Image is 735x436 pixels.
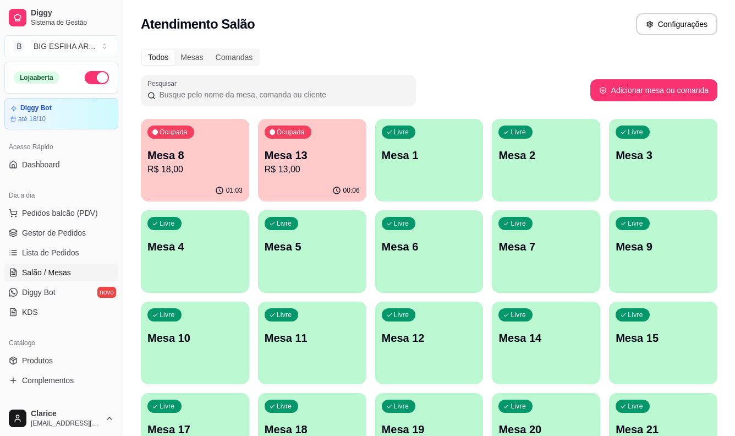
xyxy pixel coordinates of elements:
[498,148,594,163] p: Mesa 2
[147,330,243,346] p: Mesa 10
[616,239,711,254] p: Mesa 9
[4,224,118,242] a: Gestor de Pedidos
[31,8,114,18] span: Diggy
[4,334,118,352] div: Catálogo
[147,239,243,254] p: Mesa 4
[160,128,188,137] p: Ocupada
[375,302,484,384] button: LivreMesa 12
[492,302,600,384] button: LivreMesa 14
[382,148,477,163] p: Mesa 1
[22,287,56,298] span: Diggy Bot
[609,210,717,293] button: LivreMesa 9
[20,104,52,112] article: Diggy Bot
[160,219,175,228] p: Livre
[258,210,366,293] button: LivreMesa 5
[4,156,118,173] a: Dashboard
[4,372,118,389] a: Complementos
[4,138,118,156] div: Acesso Rápido
[147,148,243,163] p: Mesa 8
[4,352,118,369] a: Produtos
[511,310,526,319] p: Livre
[14,72,59,84] div: Loja aberta
[22,355,53,366] span: Produtos
[142,50,174,65] div: Todos
[22,227,86,238] span: Gestor de Pedidos
[265,148,360,163] p: Mesa 13
[141,119,249,201] button: OcupadaMesa 8R$ 18,0001:03
[31,18,114,27] span: Sistema de Gestão
[4,244,118,261] a: Lista de Pedidos
[147,79,180,88] label: Pesquisar
[498,330,594,346] p: Mesa 14
[147,163,243,176] p: R$ 18,00
[22,375,74,386] span: Complementos
[609,302,717,384] button: LivreMesa 15
[265,239,360,254] p: Mesa 5
[265,163,360,176] p: R$ 13,00
[343,186,360,195] p: 00:06
[34,41,95,52] div: BIG ESFIHA AR ...
[156,89,409,100] input: Pesquisar
[22,159,60,170] span: Dashboard
[85,71,109,84] button: Alterar Status
[210,50,259,65] div: Comandas
[22,247,79,258] span: Lista de Pedidos
[141,210,249,293] button: LivreMesa 4
[628,219,643,228] p: Livre
[511,128,526,137] p: Livre
[492,210,600,293] button: LivreMesa 7
[174,50,209,65] div: Mesas
[18,115,46,123] article: até 18/10
[511,219,526,228] p: Livre
[628,128,643,137] p: Livre
[382,330,477,346] p: Mesa 12
[394,402,409,411] p: Livre
[628,310,643,319] p: Livre
[616,330,711,346] p: Mesa 15
[160,310,175,319] p: Livre
[394,310,409,319] p: Livre
[277,219,292,228] p: Livre
[226,186,243,195] p: 01:03
[4,405,118,432] button: Clarice[EMAIL_ADDRESS][DOMAIN_NAME]
[22,307,38,318] span: KDS
[382,239,477,254] p: Mesa 6
[394,219,409,228] p: Livre
[498,239,594,254] p: Mesa 7
[22,267,71,278] span: Salão / Mesas
[616,148,711,163] p: Mesa 3
[14,41,25,52] span: B
[4,284,118,301] a: Diggy Botnovo
[636,13,717,35] button: Configurações
[4,303,118,321] a: KDS
[265,330,360,346] p: Mesa 11
[277,402,292,411] p: Livre
[258,119,366,201] button: OcupadaMesa 13R$ 13,0000:06
[4,204,118,222] button: Pedidos balcão (PDV)
[31,409,101,419] span: Clarice
[492,119,600,201] button: LivreMesa 2
[4,35,118,57] button: Select a team
[141,15,255,33] h2: Atendimento Salão
[590,79,717,101] button: Adicionar mesa ou comanda
[4,264,118,281] a: Salão / Mesas
[22,208,98,219] span: Pedidos balcão (PDV)
[4,187,118,204] div: Dia a dia
[628,402,643,411] p: Livre
[4,4,118,31] a: DiggySistema de Gestão
[394,128,409,137] p: Livre
[511,402,526,411] p: Livre
[31,419,101,428] span: [EMAIL_ADDRESS][DOMAIN_NAME]
[609,119,717,201] button: LivreMesa 3
[4,98,118,129] a: Diggy Botaté 18/10
[258,302,366,384] button: LivreMesa 11
[277,128,305,137] p: Ocupada
[141,302,249,384] button: LivreMesa 10
[277,310,292,319] p: Livre
[375,210,484,293] button: LivreMesa 6
[375,119,484,201] button: LivreMesa 1
[160,402,175,411] p: Livre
